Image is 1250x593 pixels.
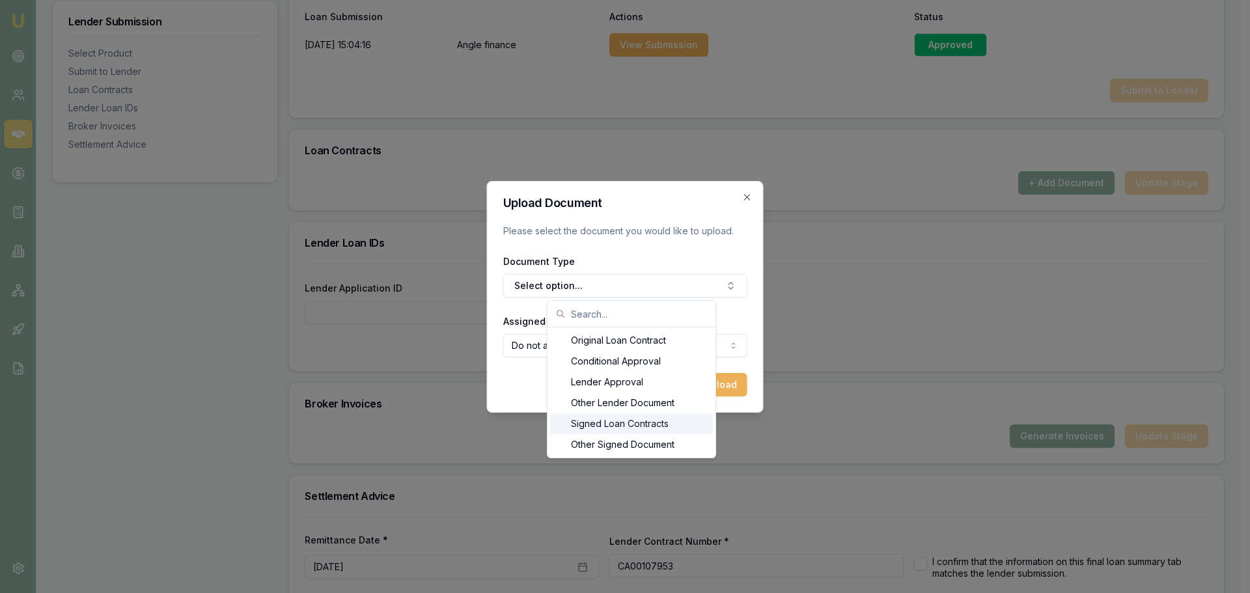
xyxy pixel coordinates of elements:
div: Other Signed Document [550,434,713,455]
h2: Upload Document [503,197,747,209]
label: Assigned Client [503,316,575,327]
p: Please select the document you would like to upload. [503,225,747,238]
button: Upload [694,373,747,396]
label: Document Type [503,256,575,267]
input: Search... [571,301,708,327]
div: Search... [548,327,715,458]
div: Other Lender Document [550,393,713,413]
div: Signed Loan Contracts [550,413,713,434]
button: Select option... [503,274,747,297]
div: Conditional Approval [550,351,713,372]
div: Lender Approval [550,372,713,393]
div: Original Loan Contract [550,330,713,351]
